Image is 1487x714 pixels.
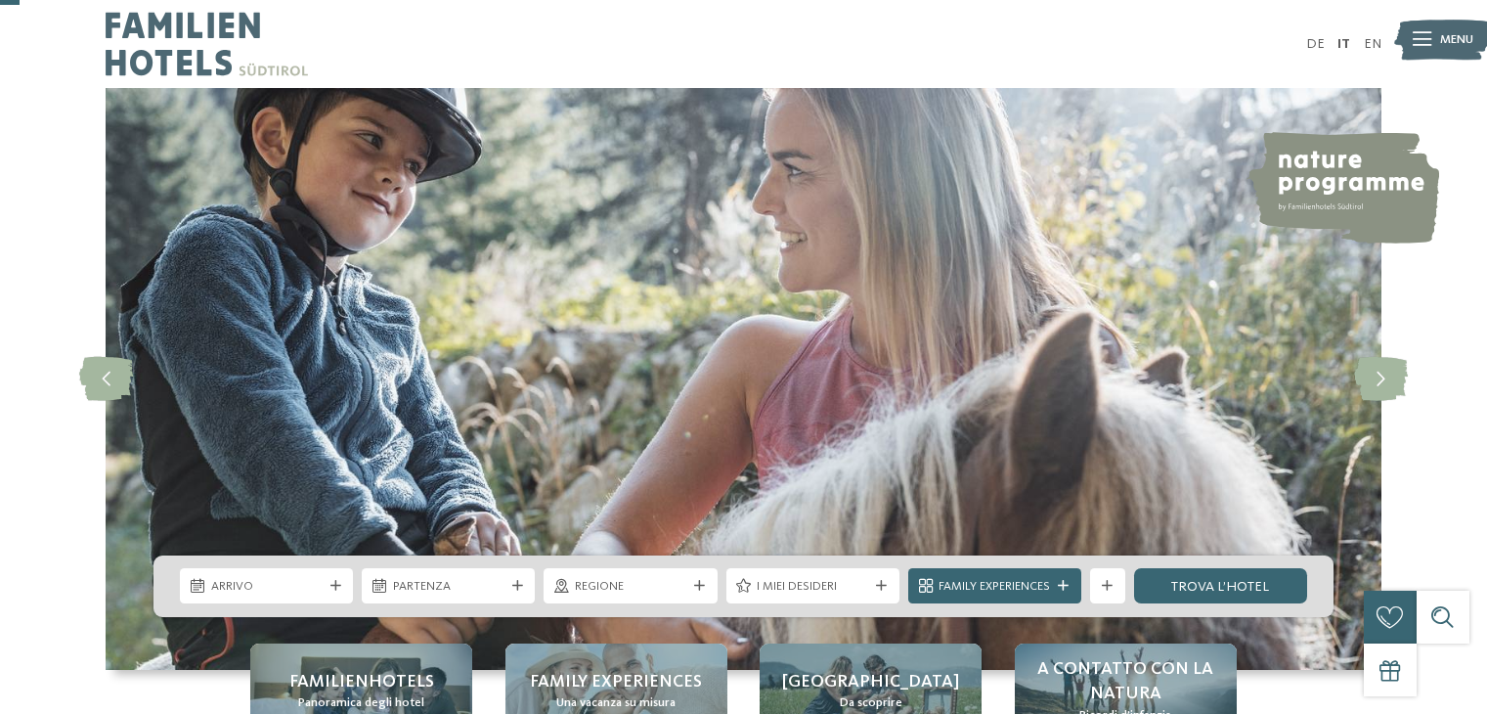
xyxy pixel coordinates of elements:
[1364,37,1381,51] a: EN
[106,88,1381,670] img: Family hotel Alto Adige: the happy family places!
[298,694,424,712] span: Panoramica degli hotel
[575,578,686,596] span: Regione
[1440,31,1473,49] span: Menu
[1306,37,1325,51] a: DE
[211,578,323,596] span: Arrivo
[939,578,1050,596] span: Family Experiences
[1337,37,1350,51] a: IT
[757,578,868,596] span: I miei desideri
[393,578,504,596] span: Partenza
[556,694,676,712] span: Una vacanza su misura
[289,670,434,694] span: Familienhotels
[840,694,902,712] span: Da scoprire
[782,670,959,694] span: [GEOGRAPHIC_DATA]
[1134,568,1307,603] a: trova l’hotel
[530,670,702,694] span: Family experiences
[1246,132,1439,244] img: nature programme by Familienhotels Südtirol
[1032,657,1219,706] span: A contatto con la natura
